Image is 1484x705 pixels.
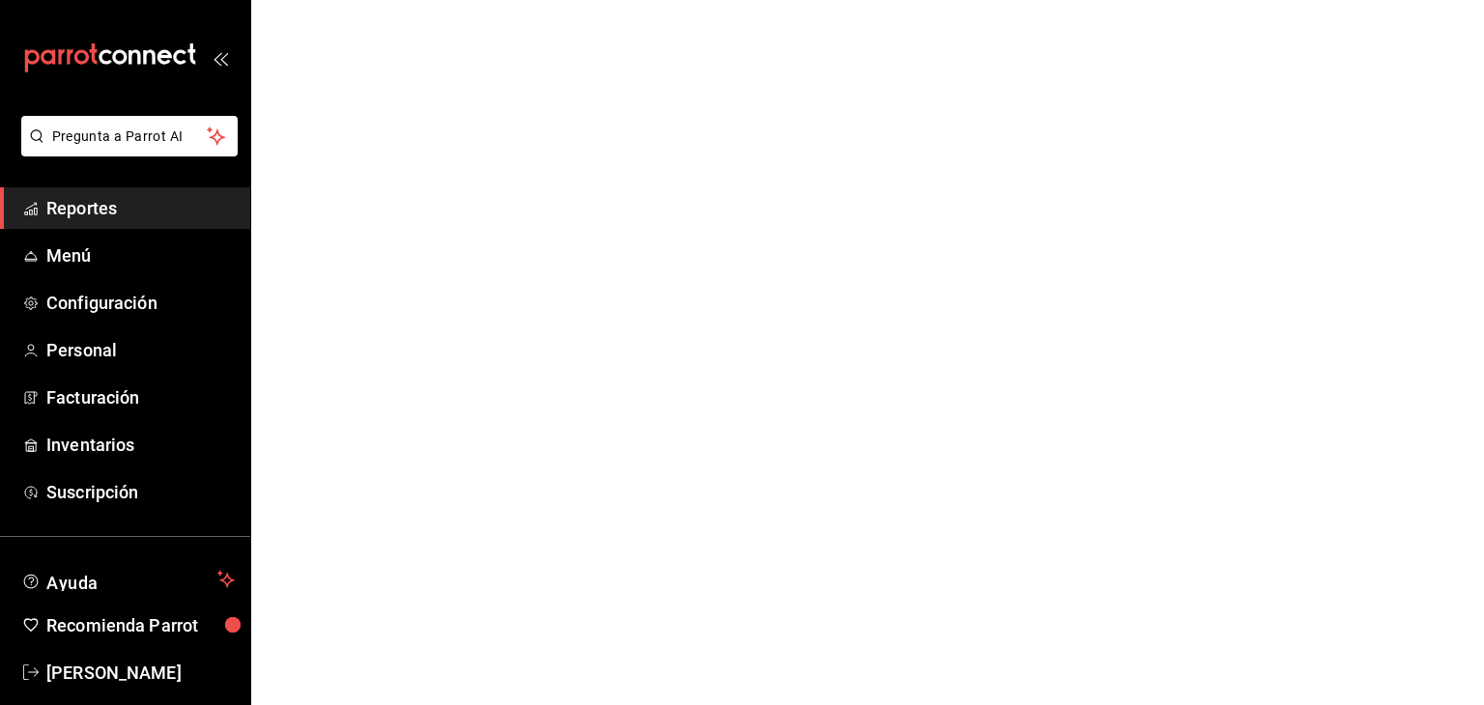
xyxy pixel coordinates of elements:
[213,50,228,66] button: open_drawer_menu
[46,660,235,686] span: [PERSON_NAME]
[46,337,235,363] span: Personal
[52,127,208,147] span: Pregunta a Parrot AI
[46,384,235,410] span: Facturación
[46,195,235,221] span: Reportes
[46,612,235,638] span: Recomienda Parrot
[46,242,235,268] span: Menú
[46,479,235,505] span: Suscripción
[21,116,238,156] button: Pregunta a Parrot AI
[14,140,238,160] a: Pregunta a Parrot AI
[46,432,235,458] span: Inventarios
[46,290,235,316] span: Configuración
[46,568,210,591] span: Ayuda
